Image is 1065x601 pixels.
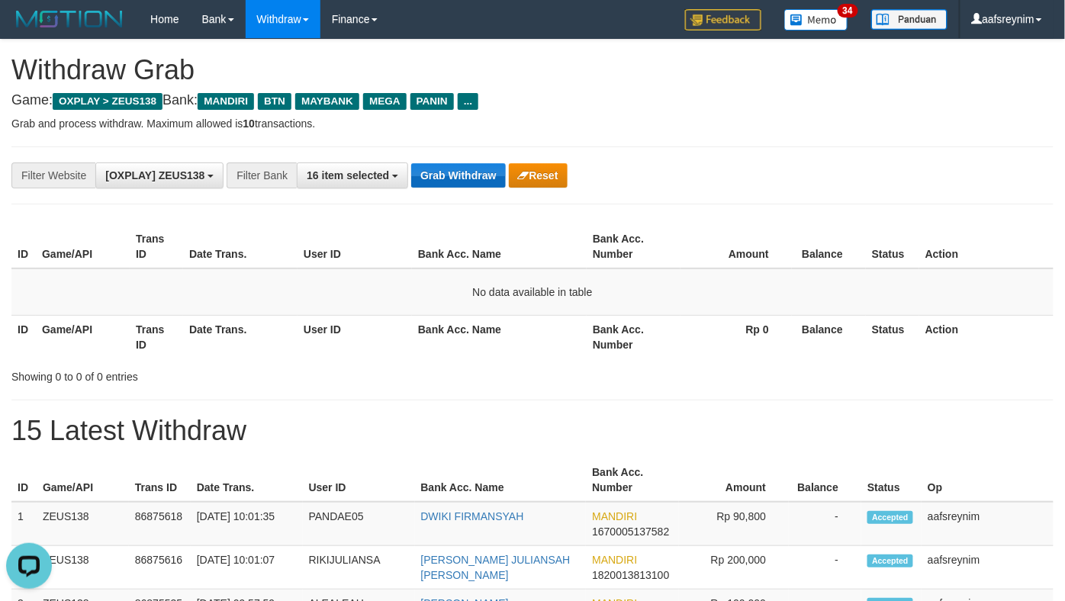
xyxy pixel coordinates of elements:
[867,554,913,567] span: Accepted
[298,315,412,358] th: User ID
[11,363,433,384] div: Showing 0 to 0 of 0 entries
[867,511,913,524] span: Accepted
[37,546,129,590] td: ZEUS138
[679,546,789,590] td: Rp 200,000
[592,569,669,581] span: Copy 1820013813100 to clipboard
[298,225,412,268] th: User ID
[11,116,1054,131] p: Grab and process withdraw. Maximum allowed is transactions.
[303,458,415,502] th: User ID
[792,225,866,268] th: Balance
[681,315,792,358] th: Rp 0
[919,315,1054,358] th: Action
[191,546,303,590] td: [DATE] 10:01:07
[258,93,291,110] span: BTN
[592,554,637,566] span: MANDIRI
[198,93,254,110] span: MANDIRI
[421,554,571,581] a: [PERSON_NAME] JULIANSAH [PERSON_NAME]
[679,502,789,546] td: Rp 90,800
[861,458,922,502] th: Status
[458,93,478,110] span: ...
[11,162,95,188] div: Filter Website
[363,93,407,110] span: MEGA
[592,510,637,522] span: MANDIRI
[183,315,298,358] th: Date Trans.
[587,315,681,358] th: Bank Acc. Number
[679,458,789,502] th: Amount
[36,315,130,358] th: Game/API
[11,416,1054,446] h1: 15 Latest Withdraw
[789,458,861,502] th: Balance
[412,315,587,358] th: Bank Acc. Name
[11,458,37,502] th: ID
[6,6,52,52] button: Open LiveChat chat widget
[191,502,303,546] td: [DATE] 10:01:35
[922,546,1054,590] td: aafsreynim
[129,546,191,590] td: 86875616
[412,225,587,268] th: Bank Acc. Name
[11,502,37,546] td: 1
[866,225,919,268] th: Status
[784,9,848,31] img: Button%20Memo.svg
[130,225,183,268] th: Trans ID
[922,458,1054,502] th: Op
[129,458,191,502] th: Trans ID
[509,163,568,188] button: Reset
[36,225,130,268] th: Game/API
[130,315,183,358] th: Trans ID
[792,315,866,358] th: Balance
[129,502,191,546] td: 86875618
[183,225,298,268] th: Date Trans.
[11,8,127,31] img: MOTION_logo.png
[307,169,389,182] span: 16 item selected
[11,268,1054,316] td: No data available in table
[53,93,162,110] span: OXPLAY > ZEUS138
[11,55,1054,85] h1: Withdraw Grab
[11,93,1054,108] h4: Game: Bank:
[838,4,858,18] span: 34
[191,458,303,502] th: Date Trans.
[586,458,679,502] th: Bank Acc. Number
[919,225,1054,268] th: Action
[415,458,587,502] th: Bank Acc. Name
[421,510,524,522] a: DWIKI FIRMANSYAH
[871,9,948,30] img: panduan.png
[789,502,861,546] td: -
[243,117,255,130] strong: 10
[95,162,224,188] button: [OXPLAY] ZEUS138
[866,315,919,358] th: Status
[11,315,36,358] th: ID
[303,546,415,590] td: RIKIJULIANSA
[11,225,36,268] th: ID
[303,502,415,546] td: PANDAE05
[37,458,129,502] th: Game/API
[592,525,669,538] span: Copy 1670005137582 to clipboard
[297,162,408,188] button: 16 item selected
[37,502,129,546] td: ZEUS138
[295,93,359,110] span: MAYBANK
[922,502,1054,546] td: aafsreynim
[685,9,761,31] img: Feedback.jpg
[105,169,204,182] span: [OXPLAY] ZEUS138
[681,225,792,268] th: Amount
[410,93,454,110] span: PANIN
[789,546,861,590] td: -
[411,163,505,188] button: Grab Withdraw
[587,225,681,268] th: Bank Acc. Number
[227,162,297,188] div: Filter Bank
